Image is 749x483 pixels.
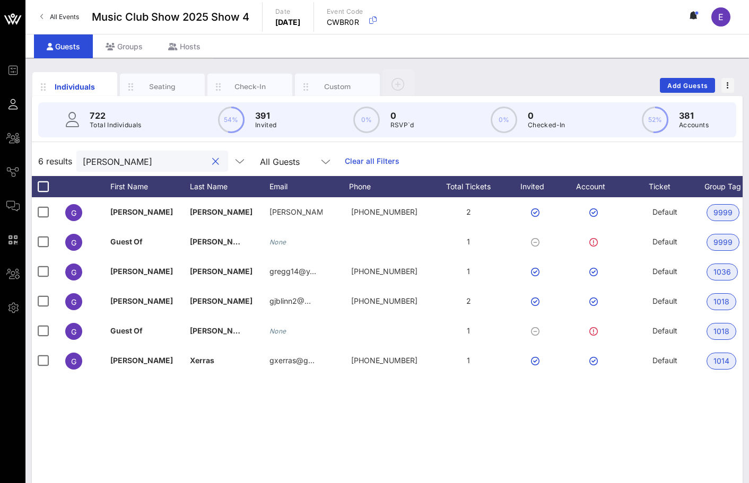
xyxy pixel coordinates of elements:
[528,109,565,122] p: 0
[275,6,301,17] p: Date
[652,326,677,335] span: Default
[50,13,79,21] span: All Events
[110,267,173,276] span: [PERSON_NAME]
[429,176,508,197] div: Total Tickets
[327,17,363,28] p: CWBR0R
[269,176,349,197] div: Email
[711,7,730,27] div: E
[260,157,300,166] div: All Guests
[269,197,323,227] p: [PERSON_NAME].[PERSON_NAME]…
[429,346,508,375] div: 1
[90,109,142,122] p: 722
[345,155,399,167] a: Clear all Filters
[429,257,508,286] div: 1
[212,156,219,167] button: clear icon
[528,120,565,130] p: Checked-In
[34,34,93,58] div: Guests
[190,237,252,246] span: [PERSON_NAME]
[227,82,274,92] div: Check-In
[314,82,361,92] div: Custom
[275,17,301,28] p: [DATE]
[190,207,252,216] span: [PERSON_NAME]
[351,296,417,305] span: +19175410805
[71,357,76,366] span: G
[110,356,173,365] span: [PERSON_NAME]
[71,268,76,277] span: G
[625,176,704,197] div: Ticket
[652,267,677,276] span: Default
[652,237,677,246] span: Default
[92,9,249,25] span: Music Club Show 2025 Show 4
[429,286,508,316] div: 2
[718,12,724,22] span: E
[667,82,709,90] span: Add Guests
[652,296,677,305] span: Default
[652,356,677,365] span: Default
[90,120,142,130] p: Total Individuals
[71,297,76,306] span: G
[93,34,155,58] div: Groups
[429,227,508,257] div: 1
[255,109,277,122] p: 391
[139,82,186,92] div: Seating
[155,34,213,58] div: Hosts
[51,81,99,92] div: Individuals
[679,109,709,122] p: 381
[190,267,252,276] span: [PERSON_NAME]
[713,323,729,339] span: 1018
[713,294,729,310] span: 1018
[660,78,715,93] button: Add Guests
[327,6,363,17] p: Event Code
[110,237,143,246] span: Guest Of
[269,238,286,246] i: None
[713,205,733,221] span: 9999
[390,109,414,122] p: 0
[652,207,677,216] span: Default
[429,197,508,227] div: 2
[34,8,85,25] a: All Events
[713,353,729,369] span: 1014
[110,296,173,305] span: [PERSON_NAME]
[269,327,286,335] i: None
[269,346,315,375] p: gxerras@g…
[429,316,508,346] div: 1
[713,234,733,250] span: 9999
[190,296,252,305] span: [PERSON_NAME]
[190,326,252,335] span: [PERSON_NAME]
[190,356,214,365] span: Xerras
[351,267,417,276] span: +19802979414
[269,286,311,316] p: gjblinn2@…
[269,257,316,286] p: gregg14@y…
[349,176,429,197] div: Phone
[110,207,173,216] span: [PERSON_NAME]
[508,176,567,197] div: Invited
[713,264,731,280] span: 1036
[71,327,76,336] span: G
[567,176,625,197] div: Account
[38,155,72,168] span: 6 results
[254,151,338,172] div: All Guests
[71,208,76,217] span: G
[390,120,414,130] p: RSVP`d
[351,356,417,365] span: +17044975118
[679,120,709,130] p: Accounts
[351,207,417,216] span: +17049052508
[255,120,277,130] p: Invited
[190,176,269,197] div: Last Name
[110,176,190,197] div: First Name
[71,238,76,247] span: G
[110,326,143,335] span: Guest Of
